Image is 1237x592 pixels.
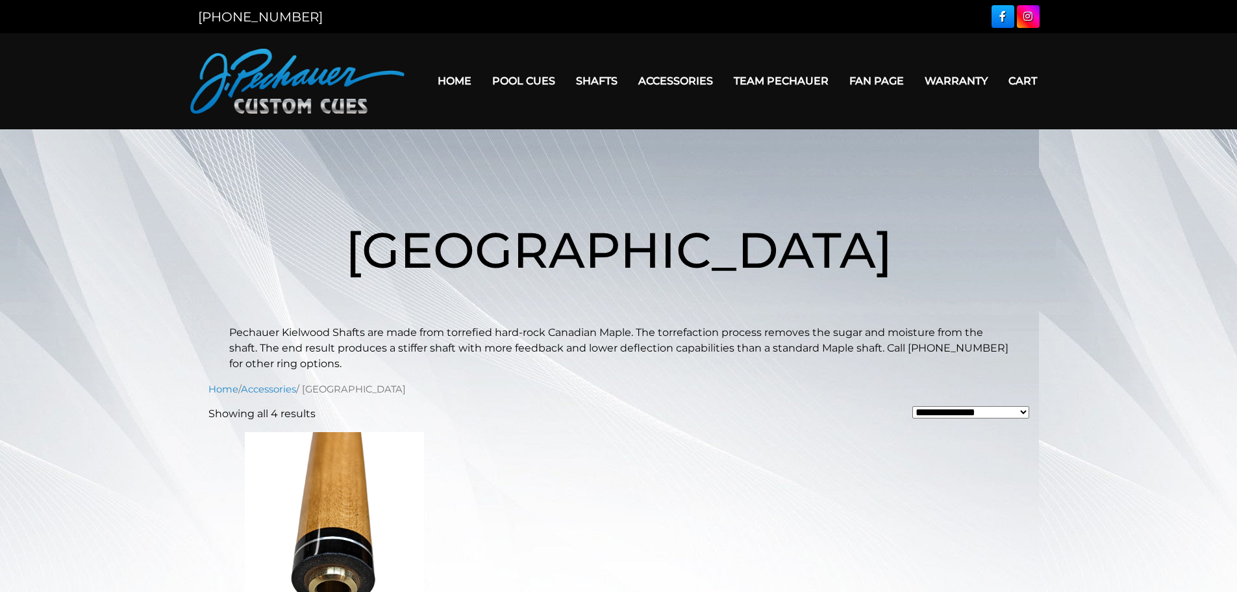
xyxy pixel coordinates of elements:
a: Team Pechauer [723,64,839,97]
a: Fan Page [839,64,914,97]
a: Home [427,64,482,97]
p: Showing all 4 results [208,406,316,422]
nav: Breadcrumb [208,382,1029,396]
a: Home [208,383,238,395]
a: Warranty [914,64,998,97]
select: Shop order [912,406,1029,418]
a: [PHONE_NUMBER] [198,9,323,25]
a: Accessories [628,64,723,97]
img: Pechauer Custom Cues [190,49,405,114]
a: Cart [998,64,1047,97]
a: Pool Cues [482,64,566,97]
span: [GEOGRAPHIC_DATA] [345,220,892,280]
a: Accessories [241,383,296,395]
p: Pechauer Kielwood Shafts are made from torrefied hard-rock Canadian Maple. The torrefaction proce... [229,325,1008,372]
a: Shafts [566,64,628,97]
